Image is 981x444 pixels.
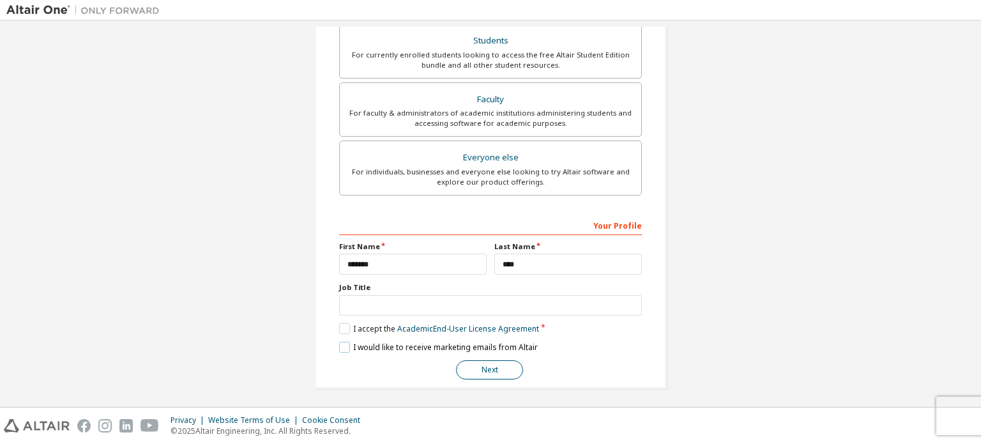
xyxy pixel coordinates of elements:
[339,323,539,334] label: I accept the
[77,419,91,433] img: facebook.svg
[494,241,642,252] label: Last Name
[339,241,487,252] label: First Name
[171,415,208,425] div: Privacy
[339,282,642,293] label: Job Title
[302,415,368,425] div: Cookie Consent
[347,149,634,167] div: Everyone else
[397,323,539,334] a: Academic End-User License Agreement
[141,419,159,433] img: youtube.svg
[4,419,70,433] img: altair_logo.svg
[119,419,133,433] img: linkedin.svg
[171,425,368,436] p: © 2025 Altair Engineering, Inc. All Rights Reserved.
[339,342,538,353] label: I would like to receive marketing emails from Altair
[347,32,634,50] div: Students
[339,215,642,235] div: Your Profile
[347,50,634,70] div: For currently enrolled students looking to access the free Altair Student Edition bundle and all ...
[208,415,302,425] div: Website Terms of Use
[347,167,634,187] div: For individuals, businesses and everyone else looking to try Altair software and explore our prod...
[347,108,634,128] div: For faculty & administrators of academic institutions administering students and accessing softwa...
[98,419,112,433] img: instagram.svg
[6,4,166,17] img: Altair One
[347,91,634,109] div: Faculty
[456,360,523,379] button: Next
